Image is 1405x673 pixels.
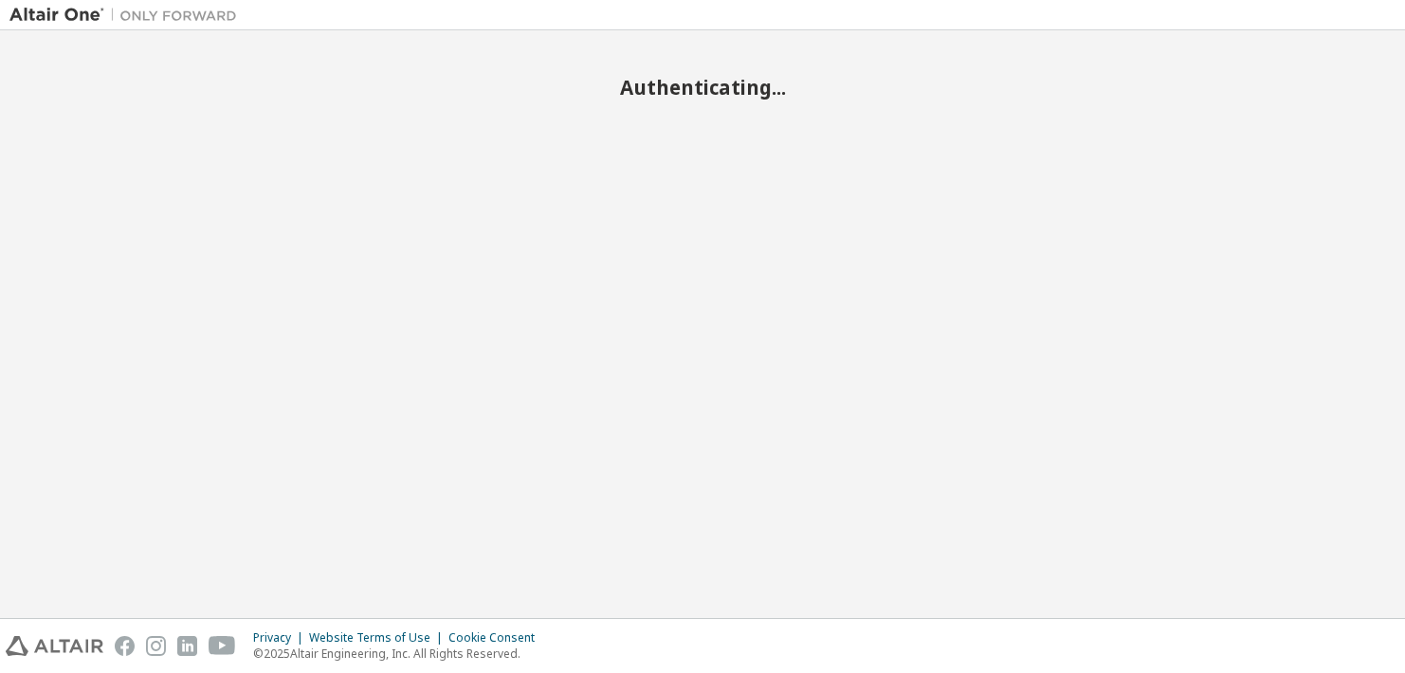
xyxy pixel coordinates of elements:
[9,75,1396,100] h2: Authenticating...
[115,636,135,656] img: facebook.svg
[9,6,246,25] img: Altair One
[253,646,546,662] p: © 2025 Altair Engineering, Inc. All Rights Reserved.
[253,630,309,646] div: Privacy
[146,636,166,656] img: instagram.svg
[309,630,448,646] div: Website Terms of Use
[6,636,103,656] img: altair_logo.svg
[448,630,546,646] div: Cookie Consent
[177,636,197,656] img: linkedin.svg
[209,636,236,656] img: youtube.svg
